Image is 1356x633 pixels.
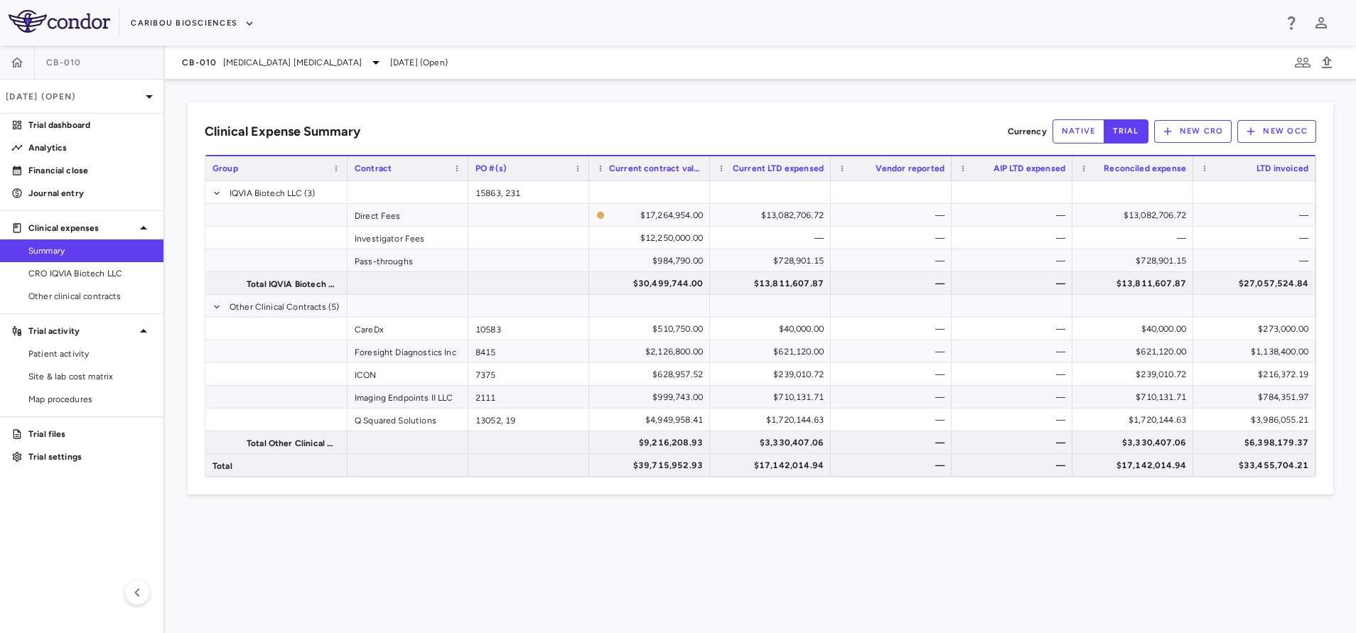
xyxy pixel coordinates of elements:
span: Group [212,163,238,173]
span: (3) [304,182,315,205]
span: Map procedures [28,393,152,406]
span: IQVIA Biotech LLC [230,182,303,205]
div: — [1206,249,1308,272]
span: Other Clinical Contracts [230,296,327,318]
span: AIP LTD expensed [994,163,1065,173]
div: — [844,227,945,249]
span: Contract [355,163,392,173]
div: $3,330,407.06 [1085,431,1186,454]
div: Imaging Endpoints II LLC [348,386,468,408]
span: CRO IQVIA Biotech LLC [28,267,152,280]
h6: Clinical Expense Summary [205,122,360,141]
p: Trial files [28,428,152,440]
div: $27,057,524.84 [1206,272,1308,295]
p: Financial close [28,164,152,177]
span: CB-010 [46,57,82,68]
span: [DATE] (Open) [390,56,448,69]
p: Journal entry [28,187,152,200]
div: $510,750.00 [602,318,703,340]
div: $17,142,014.94 [723,454,824,477]
span: Current LTD expensed [733,163,824,173]
div: $4,949,958.41 [602,409,703,431]
span: PO #(s) [475,163,507,173]
div: — [964,227,1065,249]
div: $710,131.71 [723,386,824,409]
div: — [964,204,1065,227]
div: — [964,409,1065,431]
div: $3,986,055.21 [1206,409,1308,431]
span: Site & lab cost matrix [28,370,152,383]
div: $1,138,400.00 [1206,340,1308,363]
span: The contract record and uploaded budget values do not match. Please review the contract record an... [596,205,703,225]
div: 2111 [468,386,589,408]
div: — [964,318,1065,340]
div: 10583 [468,318,589,340]
span: Total Other Clinical Contracts [247,432,339,455]
div: $999,743.00 [602,386,703,409]
div: — [844,363,945,386]
div: — [964,431,1065,454]
div: $728,901.15 [1085,249,1186,272]
div: $273,000.00 [1206,318,1308,340]
span: Vendor reported [876,163,945,173]
div: Direct Fees [348,204,468,226]
p: Analytics [28,141,152,154]
div: Investigator Fees [348,227,468,249]
p: [DATE] (Open) [6,90,141,103]
p: Clinical expenses [28,222,135,234]
div: $13,082,706.72 [723,204,824,227]
div: Foresight Diagnostics Inc [348,340,468,362]
div: $710,131.71 [1085,386,1186,409]
button: Caribou Biosciences [131,12,254,35]
div: 8415 [468,340,589,362]
div: — [1085,227,1186,249]
p: Trial settings [28,450,152,463]
div: $39,715,952.93 [602,454,703,477]
img: logo-full-SnFGN8VE.png [9,10,110,33]
div: $40,000.00 [1085,318,1186,340]
div: — [964,340,1065,363]
span: Summary [28,244,152,257]
span: Reconciled expense [1104,163,1186,173]
div: — [844,386,945,409]
div: $6,398,179.37 [1206,431,1308,454]
div: $2,126,800.00 [602,340,703,363]
div: $239,010.72 [1085,363,1186,386]
span: Other clinical contracts [28,290,152,303]
div: — [1206,227,1308,249]
div: — [844,409,945,431]
div: — [964,249,1065,272]
span: LTD invoiced [1257,163,1308,173]
div: $239,010.72 [723,363,824,386]
div: — [844,454,945,477]
div: $13,811,607.87 [1085,272,1186,295]
button: native [1053,119,1105,144]
p: Currency [1008,125,1047,138]
div: — [1206,204,1308,227]
span: Total IQVIA Biotech LLC [247,273,339,296]
div: — [844,318,945,340]
div: $33,455,704.21 [1206,454,1308,477]
div: CareDx [348,318,468,340]
div: $1,720,144.63 [1085,409,1186,431]
div: $728,901.15 [723,249,824,272]
div: $17,142,014.94 [1085,454,1186,477]
div: $1,720,144.63 [723,409,824,431]
div: — [844,204,945,227]
span: CB-010 [182,57,217,68]
div: — [844,340,945,363]
div: Q Squared Solutions [348,409,468,431]
span: Patient activity [28,347,152,360]
div: — [844,249,945,272]
p: Trial activity [28,325,135,337]
div: 7375 [468,363,589,385]
div: — [723,227,824,249]
div: $13,082,706.72 [1085,204,1186,227]
span: [MEDICAL_DATA] [MEDICAL_DATA] [223,56,362,69]
div: $984,790.00 [602,249,703,272]
div: $12,250,000.00 [602,227,703,249]
div: Pass-throughs [348,249,468,271]
p: Trial dashboard [28,119,152,131]
div: $784,351.97 [1206,386,1308,409]
div: — [964,363,1065,386]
